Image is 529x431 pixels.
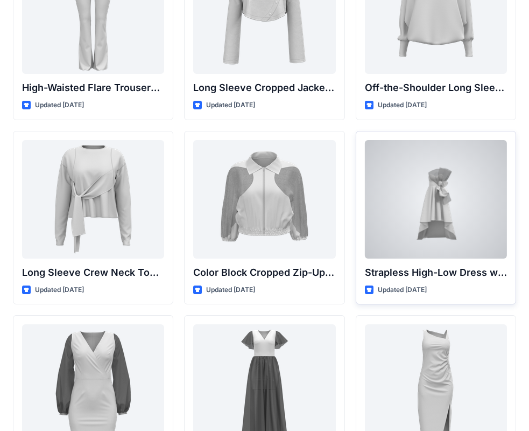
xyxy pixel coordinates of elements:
p: Long Sleeve Cropped Jacket with Mandarin Collar and Shoulder Detail [193,80,335,95]
p: Updated [DATE] [35,284,84,296]
p: High-Waisted Flare Trousers with Button Detail [22,80,164,95]
p: Updated [DATE] [206,284,255,296]
a: Strapless High-Low Dress with Side Bow Detail [365,140,507,259]
p: Long Sleeve Crew Neck Top with Asymmetrical Tie Detail [22,265,164,280]
p: Strapless High-Low Dress with Side Bow Detail [365,265,507,280]
p: Off-the-Shoulder Long Sleeve Top [365,80,507,95]
p: Updated [DATE] [35,100,84,111]
p: Updated [DATE] [206,100,255,111]
a: Color Block Cropped Zip-Up Jacket with Sheer Sleeves [193,140,335,259]
p: Updated [DATE] [378,284,427,296]
a: Long Sleeve Crew Neck Top with Asymmetrical Tie Detail [22,140,164,259]
p: Color Block Cropped Zip-Up Jacket with Sheer Sleeves [193,265,335,280]
p: Updated [DATE] [378,100,427,111]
